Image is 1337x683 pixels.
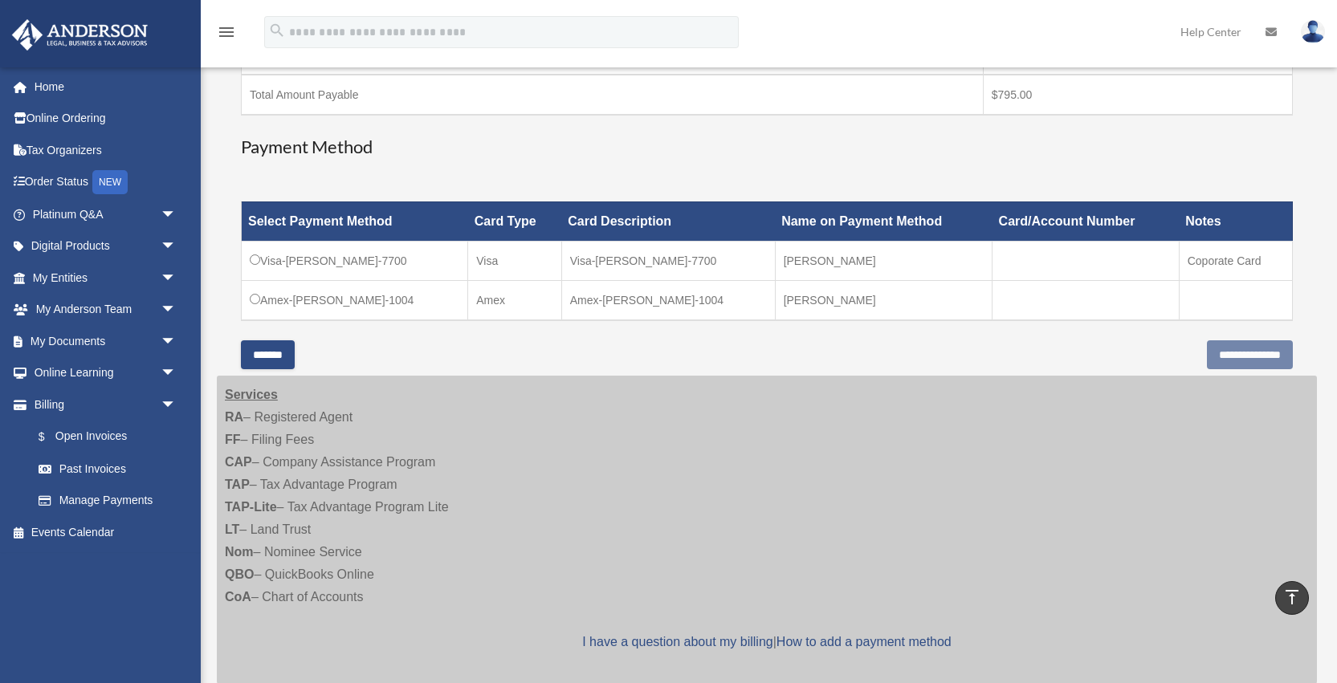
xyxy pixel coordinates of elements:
[775,280,992,320] td: [PERSON_NAME]
[561,280,775,320] td: Amex-[PERSON_NAME]-1004
[561,241,775,280] td: Visa-[PERSON_NAME]-7700
[225,388,278,401] strong: Services
[225,500,277,514] strong: TAP-Lite
[11,230,201,262] a: Digital Productsarrow_drop_down
[161,230,193,263] span: arrow_drop_down
[161,294,193,327] span: arrow_drop_down
[225,433,241,446] strong: FF
[225,522,239,536] strong: LT
[161,357,193,390] span: arrow_drop_down
[242,201,468,241] th: Select Payment Method
[225,455,252,469] strong: CAP
[92,170,128,194] div: NEW
[561,201,775,241] th: Card Description
[993,201,1180,241] th: Card/Account Number
[775,241,992,280] td: [PERSON_NAME]
[11,262,201,294] a: My Entitiesarrow_drop_down
[22,421,185,453] a: $Open Invoices
[161,325,193,358] span: arrow_drop_down
[11,198,201,230] a: Platinum Q&Aarrow_drop_down
[242,241,468,280] td: Visa-[PERSON_NAME]-7700
[11,388,193,421] a: Billingarrow_drop_down
[217,22,236,42] i: menu
[1275,581,1309,615] a: vertical_align_top
[11,103,201,135] a: Online Ordering
[7,19,153,51] img: Anderson Advisors Platinum Portal
[217,28,236,42] a: menu
[268,22,286,39] i: search
[775,201,992,241] th: Name on Payment Method
[161,388,193,421] span: arrow_drop_down
[242,280,468,320] td: Amex-[PERSON_NAME]-1004
[47,427,55,447] span: $
[11,294,201,326] a: My Anderson Teamarrow_drop_down
[225,590,251,604] strong: CoA
[468,280,562,320] td: Amex
[11,516,201,548] a: Events Calendar
[1179,241,1292,280] td: Coporate Card
[161,262,193,295] span: arrow_drop_down
[582,635,772,648] a: I have a question about my billing
[225,410,243,424] strong: RA
[1179,201,1292,241] th: Notes
[1282,587,1302,607] i: vertical_align_top
[225,545,254,559] strong: Nom
[11,357,201,389] a: Online Learningarrow_drop_down
[241,135,1293,160] h3: Payment Method
[242,75,984,115] td: Total Amount Payable
[777,635,952,648] a: How to add a payment method
[1301,20,1325,43] img: User Pic
[22,485,193,517] a: Manage Payments
[11,134,201,166] a: Tax Organizers
[468,201,562,241] th: Card Type
[11,166,201,199] a: Order StatusNEW
[983,75,1292,115] td: $795.00
[225,631,1309,653] p: |
[11,71,201,103] a: Home
[225,567,254,581] strong: QBO
[11,325,201,357] a: My Documentsarrow_drop_down
[22,453,193,485] a: Past Invoices
[468,241,562,280] td: Visa
[225,478,250,491] strong: TAP
[161,198,193,231] span: arrow_drop_down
